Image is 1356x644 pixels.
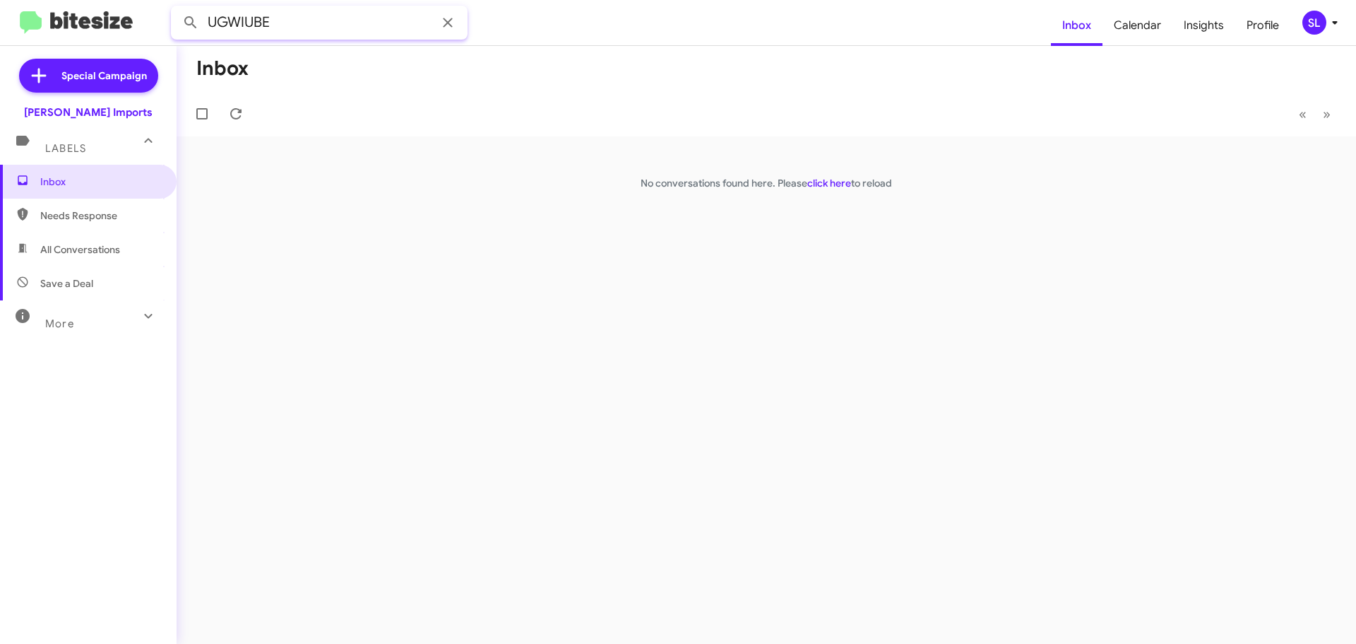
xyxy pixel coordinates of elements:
[40,175,160,189] span: Inbox
[196,57,249,80] h1: Inbox
[171,6,468,40] input: Search
[45,317,74,330] span: More
[19,59,158,93] a: Special Campaign
[1290,100,1315,129] button: Previous
[45,142,86,155] span: Labels
[1102,5,1172,46] a: Calendar
[1235,5,1290,46] a: Profile
[61,69,147,83] span: Special Campaign
[1314,100,1339,129] button: Next
[177,176,1356,190] p: No conversations found here. Please to reload
[1290,11,1340,35] button: SL
[1172,5,1235,46] a: Insights
[1302,11,1326,35] div: SL
[1323,105,1331,123] span: »
[40,242,120,257] span: All Conversations
[40,209,160,223] span: Needs Response
[1299,105,1307,123] span: «
[24,105,153,119] div: [PERSON_NAME] Imports
[40,276,93,291] span: Save a Deal
[1291,100,1339,129] nav: Page navigation example
[1051,5,1102,46] a: Inbox
[807,177,851,189] a: click here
